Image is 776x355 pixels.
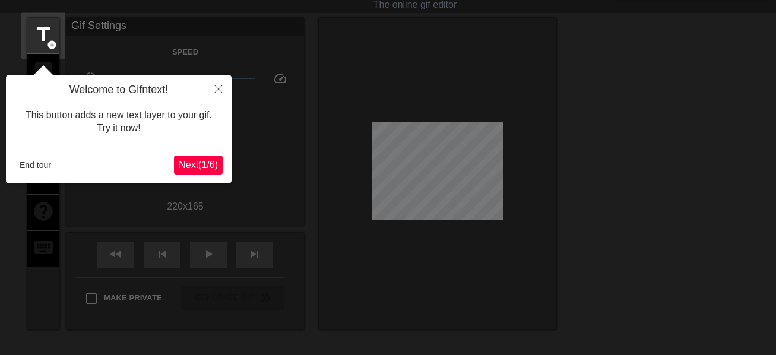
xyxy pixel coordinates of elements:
[179,160,218,170] span: Next ( 1 / 6 )
[205,75,232,102] button: Close
[174,156,223,175] button: Next
[15,97,223,147] div: This button adds a new text layer to your gif. Try it now!
[15,84,223,97] h4: Welcome to Gifntext!
[15,156,56,174] button: End tour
